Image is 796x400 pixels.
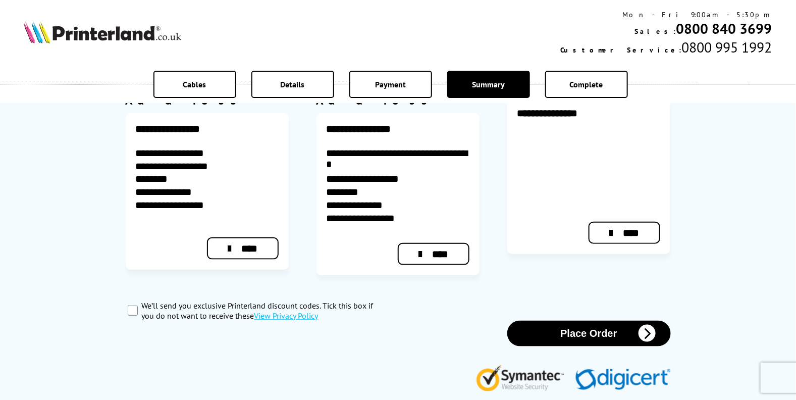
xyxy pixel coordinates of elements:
[254,311,319,321] a: modal_privacy
[476,363,571,391] img: Symantec Website Security
[575,369,671,391] img: Digicert
[507,321,671,346] button: Place Order
[682,38,772,57] span: 0800 995 1992
[472,79,505,89] span: Summary
[570,79,603,89] span: Complete
[561,45,682,55] span: Customer Service:
[183,79,206,89] span: Cables
[24,21,181,43] img: Printerland Logo
[142,301,387,321] label: We’ll send you exclusive Printerland discount codes. Tick this box if you do not want to receive ...
[281,79,305,89] span: Details
[375,79,406,89] span: Payment
[561,10,772,19] div: Mon - Fri 9:00am - 5:30pm
[635,27,676,36] span: Sales:
[676,19,772,38] a: 0800 840 3699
